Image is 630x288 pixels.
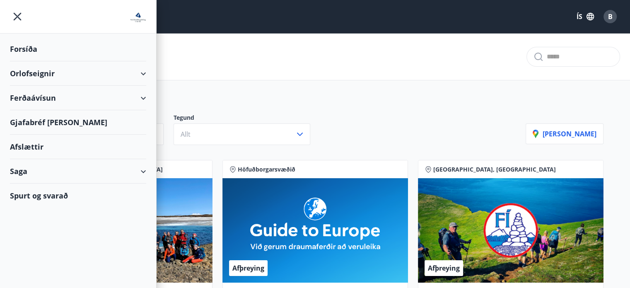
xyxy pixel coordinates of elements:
div: Saga [10,159,146,184]
div: Forsíða [10,37,146,61]
p: Tegund [174,114,320,123]
p: [PERSON_NAME] [533,129,596,138]
img: union_logo [130,9,146,26]
button: [PERSON_NAME] [526,123,603,144]
div: Gjafabréf [PERSON_NAME] [10,110,146,135]
span: [GEOGRAPHIC_DATA], [GEOGRAPHIC_DATA] [433,165,556,174]
div: Spurt og svarað [10,184,146,208]
button: B [600,7,620,27]
div: Afslættir [10,135,146,159]
div: Ferðaávísun [10,86,146,110]
span: Allt [181,130,191,139]
span: Afþreying [232,264,264,273]
span: B [608,12,613,21]
div: Orlofseignir [10,61,146,86]
button: ÍS [572,9,599,24]
span: Afþreying [428,264,460,273]
span: Höfuðborgarsvæðið [238,165,295,174]
button: Allt [174,123,310,145]
button: menu [10,9,25,24]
